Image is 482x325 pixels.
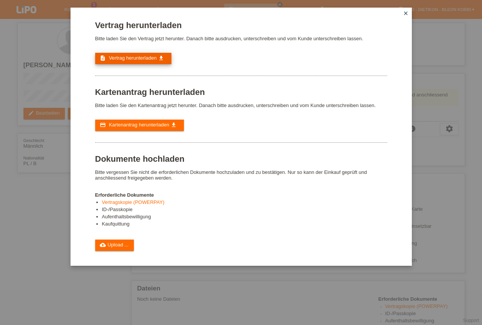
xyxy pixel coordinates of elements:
i: close [403,10,409,16]
h1: Kartenantrag herunterladen [95,87,387,97]
li: ID-/Passkopie [102,207,387,214]
a: cloud_uploadUpload ... [95,240,134,251]
a: credit_card Kartenantrag herunterladen get_app [95,120,184,131]
li: Kaufquittung [102,221,387,228]
h1: Dokumente hochladen [95,154,387,164]
a: close [401,9,411,18]
p: Bitte vergessen Sie nicht die erforderlichen Dokumente hochzuladen und zu bestätigen. Nur so kann... [95,169,387,181]
li: Aufenthaltsbewilligung [102,214,387,221]
p: Bitte laden Sie den Vertrag jetzt herunter. Danach bitte ausdrucken, unterschreiben und vom Kunde... [95,36,387,41]
span: Kartenantrag herunterladen [109,122,169,128]
i: get_app [171,122,177,128]
i: credit_card [100,122,106,128]
i: description [100,55,106,61]
h4: Erforderliche Dokumente [95,192,387,198]
h1: Vertrag herunterladen [95,21,387,30]
a: description Vertrag herunterladen get_app [95,53,171,64]
p: Bitte laden Sie den Kartenantrag jetzt herunter. Danach bitte ausdrucken, unterschreiben und vom ... [95,103,387,108]
a: Vertragskopie (POWERPAY) [102,199,165,205]
i: cloud_upload [100,242,106,248]
i: get_app [158,55,164,61]
span: Vertrag herunterladen [109,55,157,61]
